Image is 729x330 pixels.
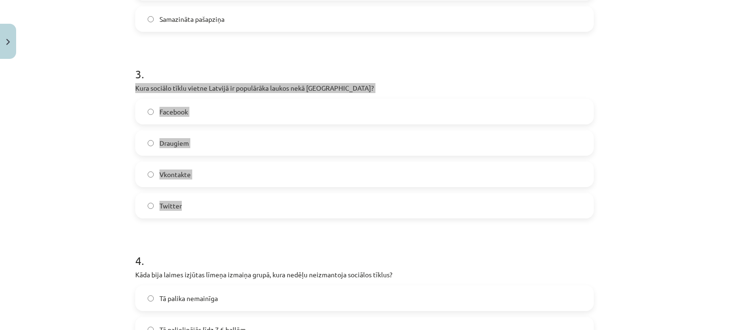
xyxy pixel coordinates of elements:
[148,171,154,178] input: Vkontakte
[148,16,154,22] input: Samazināta pašapziņa
[159,293,218,303] span: Tā palika nemainīga
[159,107,188,117] span: Facebook
[148,109,154,115] input: Facebook
[148,203,154,209] input: Twitter
[159,201,182,211] span: Twitter
[159,138,189,148] span: Draugiem
[148,140,154,146] input: Draugiem
[6,39,10,45] img: icon-close-lesson-0947bae3869378f0d4975bcd49f059093ad1ed9edebbc8119c70593378902aed.svg
[148,295,154,302] input: Tā palika nemainīga
[159,170,191,179] span: Vkontakte
[135,270,594,280] p: Kāda bija laimes izjūtas līmeņa izmaiņa grupā, kura nedēļu neizmantoja sociālos tīklus?
[159,14,224,24] span: Samazināta pašapziņa
[135,237,594,267] h1: 4 .
[135,51,594,80] h1: 3 .
[135,83,594,93] p: Kura sociālo tīklu vietne Latvijā ir populārāka laukos nekā [GEOGRAPHIC_DATA]?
